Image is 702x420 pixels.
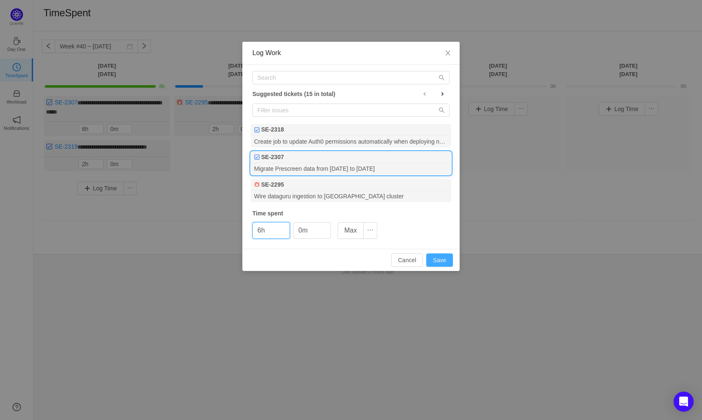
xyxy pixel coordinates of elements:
i: icon: search [439,75,445,81]
div: Wire dataguru ingestion to [GEOGRAPHIC_DATA] cluster [251,191,451,202]
div: Create job to update Auth0 permissions automatically when deploying new version of APIs [251,136,451,147]
b: SE-2307 [261,153,284,162]
div: Migrate Prescreen data from [DATE] to [DATE] [251,163,451,175]
div: Open Intercom Messenger [674,392,694,412]
input: Filter issues [252,104,450,117]
button: Close [436,42,460,65]
div: Log Work [252,48,450,58]
div: Suggested tickets (15 in total) [252,89,450,99]
i: icon: search [439,107,445,113]
i: icon: close [445,50,451,56]
input: Search [252,71,450,84]
img: Task [254,154,260,160]
img: Bug [254,182,260,187]
button: Max [338,222,364,239]
b: SE-2295 [261,180,284,189]
button: icon: ellipsis [363,222,377,239]
b: SE-2318 [261,125,284,134]
img: Task [254,127,260,133]
div: Time spent [252,209,450,218]
button: Cancel [391,253,423,267]
button: Save [426,253,453,267]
